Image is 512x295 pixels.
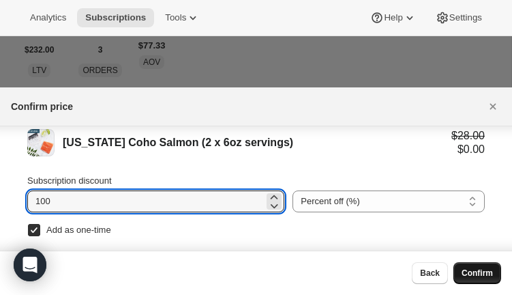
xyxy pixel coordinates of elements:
button: Settings [427,8,490,27]
span: Analytics [30,12,66,23]
button: Analytics [22,8,74,27]
span: Back [420,268,440,279]
button: Help [362,8,424,27]
img: Alaska Coho Salmon (2 x 6oz servings) [27,129,55,156]
span: Tools [165,12,186,23]
button: Confirm [453,262,501,284]
span: Add as one-time [46,225,111,235]
span: Subscription discount [27,175,112,186]
span: Settings [449,12,482,23]
span: Help [384,12,402,23]
span: Subscriptions [85,12,146,23]
span: Confirm [462,268,493,279]
button: Tools [157,8,208,27]
div: $28.00 [451,129,485,143]
button: Back [412,262,448,284]
div: $0.00 [451,143,485,156]
button: Close [482,96,504,117]
div: Open Intercom Messenger [14,249,46,281]
button: Subscriptions [77,8,154,27]
h2: Confirm price [11,100,73,113]
div: [US_STATE] Coho Salmon (2 x 6oz servings) [63,136,451,150]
